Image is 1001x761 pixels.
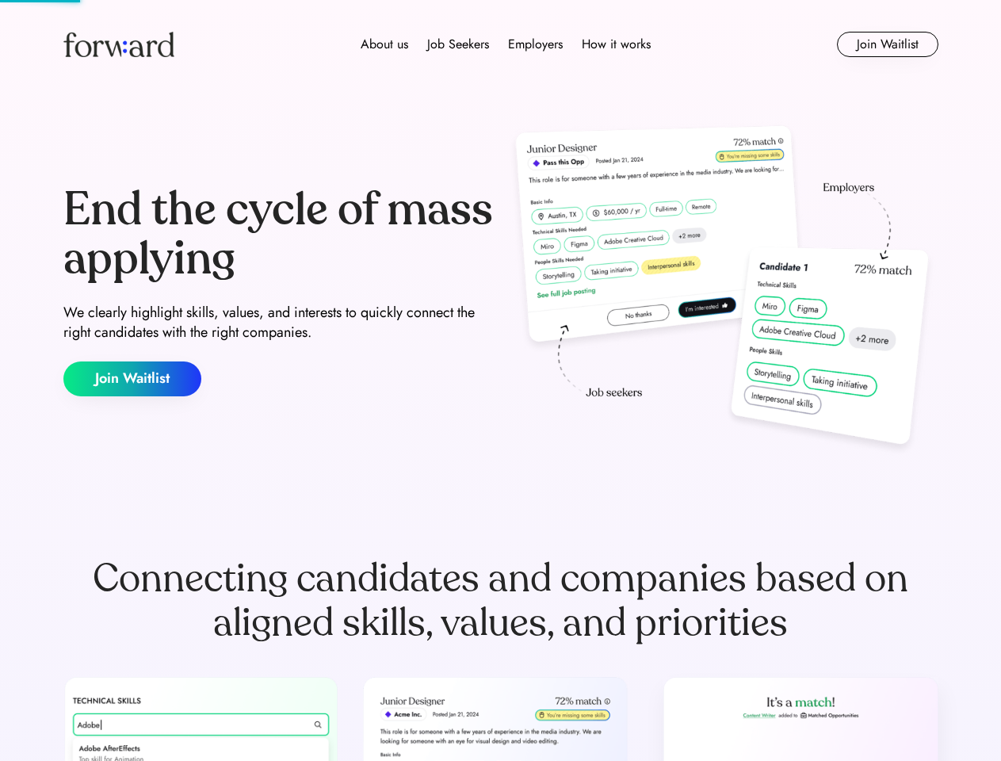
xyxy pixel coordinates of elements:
button: Join Waitlist [837,32,938,57]
div: We clearly highlight skills, values, and interests to quickly connect the right candidates with t... [63,303,495,342]
img: hero-image.png [507,120,938,461]
img: Forward logo [63,32,174,57]
div: Employers [508,35,563,54]
div: How it works [582,35,651,54]
div: End the cycle of mass applying [63,185,495,283]
div: About us [361,35,408,54]
button: Join Waitlist [63,361,201,396]
div: Job Seekers [427,35,489,54]
div: Connecting candidates and companies based on aligned skills, values, and priorities [63,556,938,645]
